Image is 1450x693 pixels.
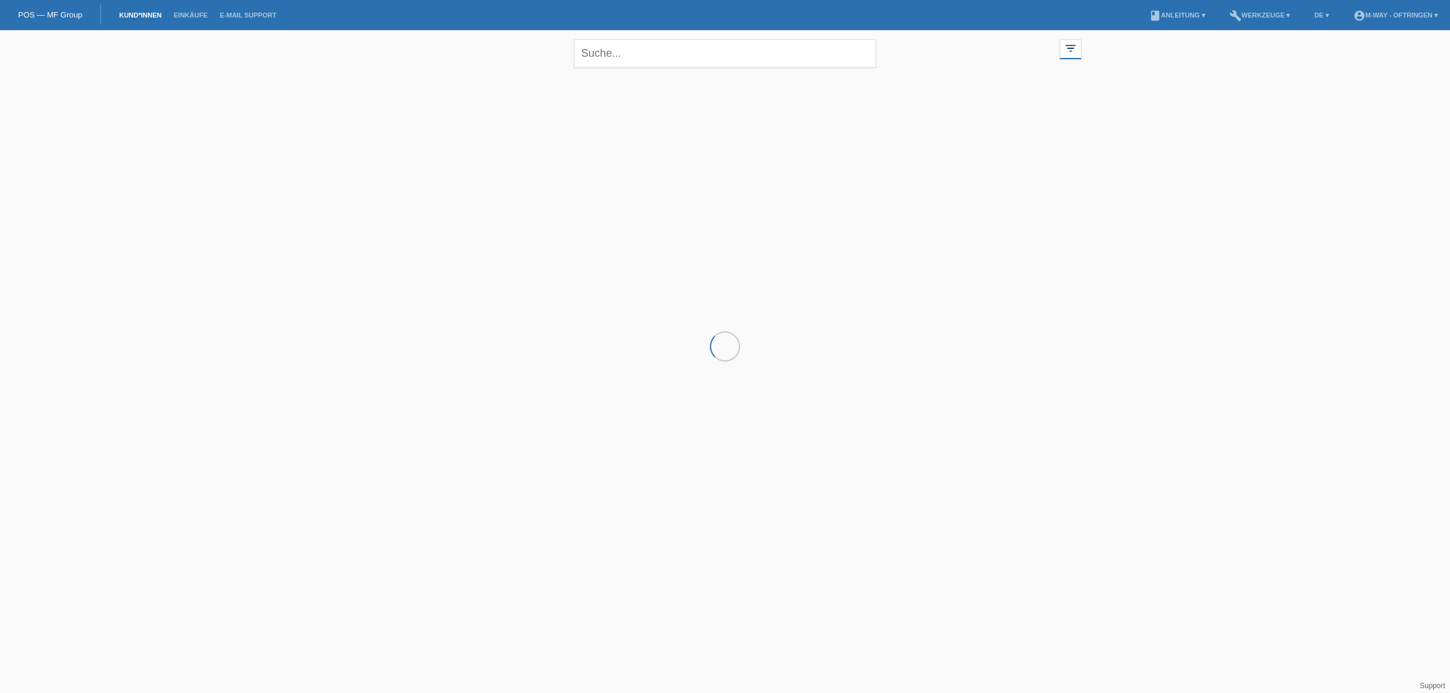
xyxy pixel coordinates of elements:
[18,10,82,19] a: POS — MF Group
[1347,11,1444,19] a: account_circlem-way - Oftringen ▾
[574,39,876,68] input: Suche...
[214,11,283,19] a: E-Mail Support
[1308,11,1335,19] a: DE ▾
[1229,10,1242,22] i: build
[1064,42,1077,55] i: filter_list
[1149,10,1161,22] i: book
[1353,10,1365,22] i: account_circle
[167,11,213,19] a: Einkäufe
[1223,11,1297,19] a: buildWerkzeuge ▾
[1420,682,1445,690] a: Support
[113,11,167,19] a: Kund*innen
[1143,11,1211,19] a: bookAnleitung ▾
